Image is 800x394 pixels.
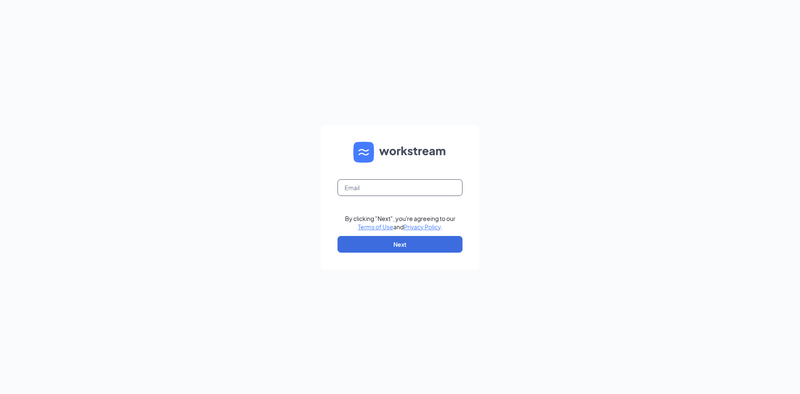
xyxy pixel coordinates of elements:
[337,179,462,196] input: Email
[345,214,455,231] div: By clicking "Next", you're agreeing to our and .
[358,223,393,231] a: Terms of Use
[353,142,447,163] img: WS logo and Workstream text
[404,223,441,231] a: Privacy Policy
[337,236,462,253] button: Next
